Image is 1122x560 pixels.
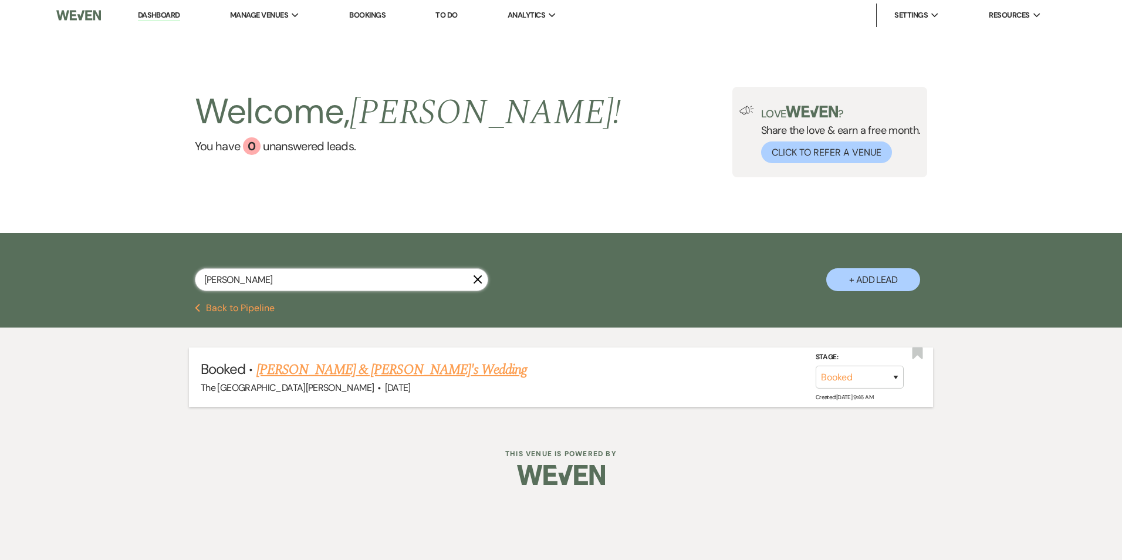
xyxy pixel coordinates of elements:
span: Settings [894,9,928,21]
span: Resources [989,9,1029,21]
div: 0 [243,137,261,155]
img: weven-logo-green.svg [786,106,838,117]
p: Love ? [761,106,921,119]
a: Dashboard [138,10,180,21]
a: To Do [435,10,457,20]
a: [PERSON_NAME] & [PERSON_NAME]'s Wedding [256,359,528,380]
label: Stage: [816,351,904,364]
button: Back to Pipeline [195,303,275,313]
input: Search by name, event date, email address or phone number [195,268,488,291]
button: + Add Lead [826,268,920,291]
span: [PERSON_NAME] ! [350,86,621,140]
a: Bookings [349,10,386,20]
span: The [GEOGRAPHIC_DATA][PERSON_NAME] [201,382,374,394]
span: [DATE] [385,382,411,394]
img: Weven Logo [517,454,605,495]
a: You have 0 unanswered leads. [195,137,621,155]
h2: Welcome, [195,87,621,137]
div: Share the love & earn a free month. [754,106,921,163]
span: Manage Venues [230,9,288,21]
img: loud-speaker-illustration.svg [739,106,754,115]
span: Analytics [508,9,545,21]
button: Click to Refer a Venue [761,141,892,163]
span: Booked [201,360,245,378]
span: Created: [DATE] 9:46 AM [816,393,873,401]
img: Weven Logo [56,3,101,28]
